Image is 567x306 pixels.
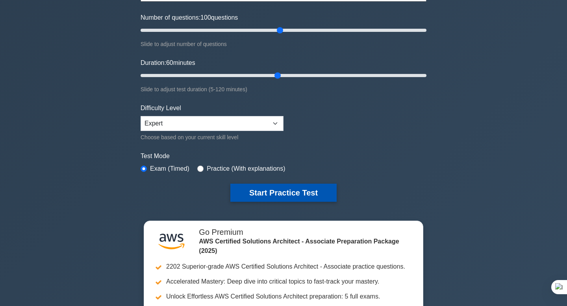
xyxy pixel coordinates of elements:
[141,58,195,68] label: Duration: minutes
[200,14,211,21] span: 100
[166,59,173,66] span: 60
[141,13,238,22] label: Number of questions: questions
[150,164,189,173] label: Exam (Timed)
[141,133,283,142] div: Choose based on your current skill level
[230,184,337,202] button: Start Practice Test
[141,85,426,94] div: Slide to adjust test duration (5-120 minutes)
[141,39,426,49] div: Slide to adjust number of questions
[207,164,285,173] label: Practice (With explanations)
[141,151,426,161] label: Test Mode
[141,103,181,113] label: Difficulty Level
